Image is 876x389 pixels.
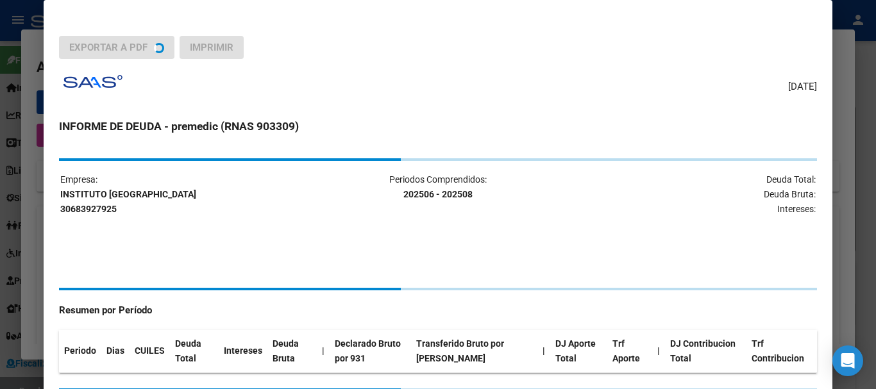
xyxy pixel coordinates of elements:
[411,330,537,372] th: Transferido Bruto por [PERSON_NAME]
[59,36,174,59] button: Exportar a PDF
[565,172,816,216] p: Deuda Total: Deuda Bruta: Intereses:
[219,330,267,372] th: Intereses
[652,330,665,372] th: |
[130,330,170,372] th: CUILES
[788,79,817,94] span: [DATE]
[312,172,563,202] p: Periodos Comprendidos:
[60,189,196,214] strong: INSTITUTO [GEOGRAPHIC_DATA] 30683927925
[403,189,473,199] strong: 202506 - 202508
[537,330,550,372] th: |
[317,330,330,372] th: |
[59,118,816,135] h3: INFORME DE DEUDA - premedic (RNAS 903309)
[190,42,233,53] span: Imprimir
[607,330,652,372] th: Trf Aporte
[60,172,311,216] p: Empresa:
[330,330,411,372] th: Declarado Bruto por 931
[69,42,147,53] span: Exportar a PDF
[832,345,863,376] div: Open Intercom Messenger
[170,330,219,372] th: Deuda Total
[59,330,101,372] th: Periodo
[267,330,317,372] th: Deuda Bruta
[59,303,816,318] h4: Resumen por Período
[101,330,130,372] th: Dias
[180,36,244,59] button: Imprimir
[665,330,746,372] th: DJ Contribucion Total
[746,330,817,372] th: Trf Contribucion
[550,330,607,372] th: DJ Aporte Total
